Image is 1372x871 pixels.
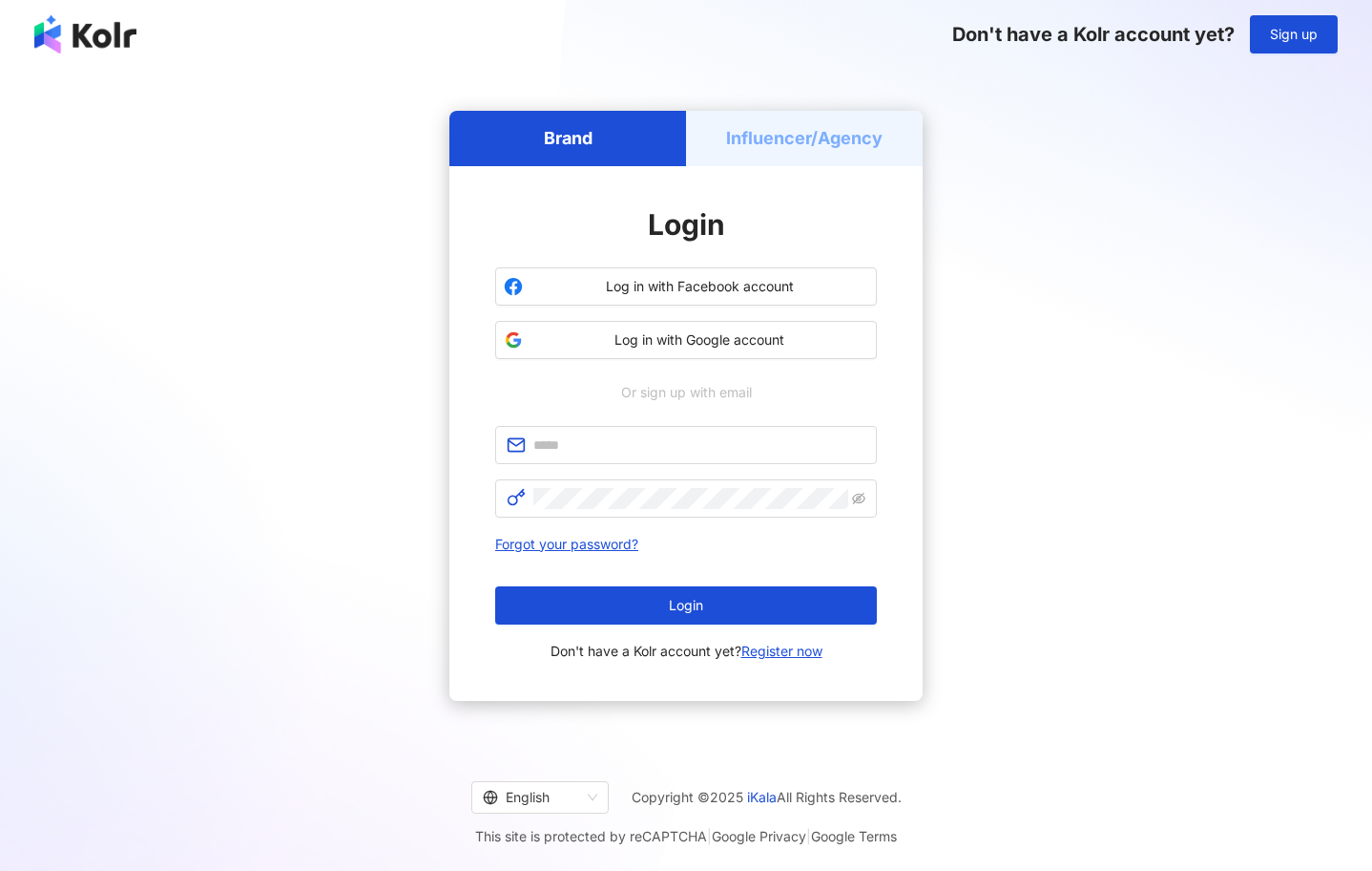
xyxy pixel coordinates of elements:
[632,786,902,809] span: Copyright © 2025 All Rights Reserved.
[530,277,868,296] span: Log in with Facebook account
[707,828,712,844] span: |
[1270,27,1318,42] span: Sign up
[551,640,822,663] span: Don't have a Kolr account yet?
[483,782,580,813] div: English
[608,382,765,403] span: Or sign up with email
[1250,15,1338,53] button: Sign up
[495,267,877,306] button: Log in with Facebook account
[806,828,811,844] span: |
[852,492,865,505] span: eye-invisible
[544,126,592,150] h5: Brand
[475,825,897,848] span: This site is protected by reCAPTCHA
[669,598,703,613] span: Login
[495,536,638,552] a: Forgot your password?
[712,828,806,844] a: Google Privacy
[747,789,777,805] a: iKala
[495,321,877,359] button: Log in with Google account
[648,207,725,242] span: Login
[952,23,1235,46] span: Don't have a Kolr account yet?
[34,15,136,53] img: logo
[530,330,868,350] span: Log in with Google account
[811,828,897,844] a: Google Terms
[495,586,877,625] button: Login
[741,643,822,659] a: Register now
[726,126,883,150] h5: Influencer/Agency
